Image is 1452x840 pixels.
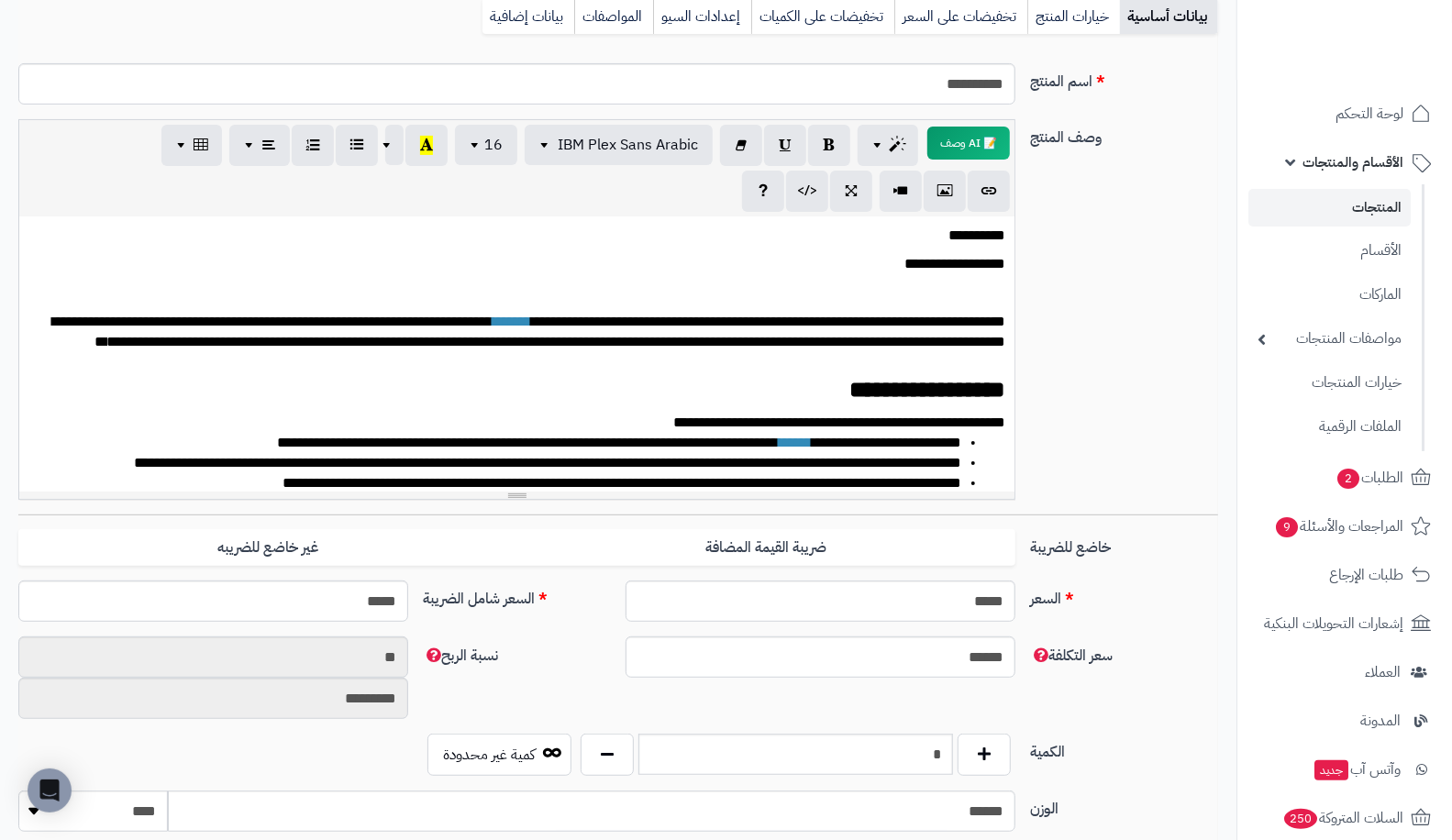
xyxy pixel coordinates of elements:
[484,134,503,156] span: 16
[1023,790,1225,820] label: الوزن
[1023,63,1225,93] label: اسم المنتج
[1248,363,1411,403] a: خيارات المنتجات
[1329,562,1403,588] span: طلبات الإرجاع
[1248,407,1411,447] a: الملفات الرقمية
[1248,747,1441,791] a: وآتس آبجديد
[1314,760,1348,780] span: جديد
[1313,757,1401,782] span: وآتس آب
[1248,231,1411,271] a: الأقسام
[1248,602,1441,646] a: إشعارات التحويلات البنكية
[1023,529,1225,558] label: خاضع للضريبة
[1282,805,1403,831] span: السلات المتروكة
[525,125,713,165] button: IBM Plex Sans Arabic
[1248,504,1441,548] a: المراجعات والأسئلة9
[18,529,517,567] label: غير خاضع للضريبه
[1248,275,1411,315] a: الماركات
[1360,708,1401,734] span: المدونة
[1248,553,1441,597] a: طلبات الإرجاع
[423,645,498,667] span: نسبة الربح
[1302,149,1403,175] span: الأقسام والمنتجات
[1248,456,1441,500] a: الطلبات2
[1248,92,1441,136] a: لوحة التحكم
[1248,699,1441,743] a: المدونة
[416,580,618,610] label: السعر شامل الضريبة
[1365,659,1401,685] span: العملاء
[1336,465,1403,491] span: الطلبات
[1264,611,1403,636] span: إشعارات التحويلات البنكية
[455,125,517,165] button: 16
[1337,469,1359,489] span: 2
[1284,809,1317,829] span: 250
[558,134,698,156] span: IBM Plex Sans Arabic
[1248,796,1441,840] a: السلات المتروكة250
[1023,580,1225,610] label: السعر
[1248,650,1441,694] a: العملاء
[1023,119,1225,149] label: وصف المنتج
[1336,101,1403,127] span: لوحة التحكم
[1274,514,1403,539] span: المراجعات والأسئلة
[927,127,1010,160] button: 📝 AI وصف
[1248,319,1411,359] a: مواصفات المنتجات
[1023,734,1225,763] label: الكمية
[1248,189,1411,227] a: المنتجات
[1276,517,1298,537] span: 9
[517,529,1016,567] label: ضريبة القيمة المضافة
[1030,645,1113,667] span: سعر التكلفة
[28,768,72,812] div: Open Intercom Messenger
